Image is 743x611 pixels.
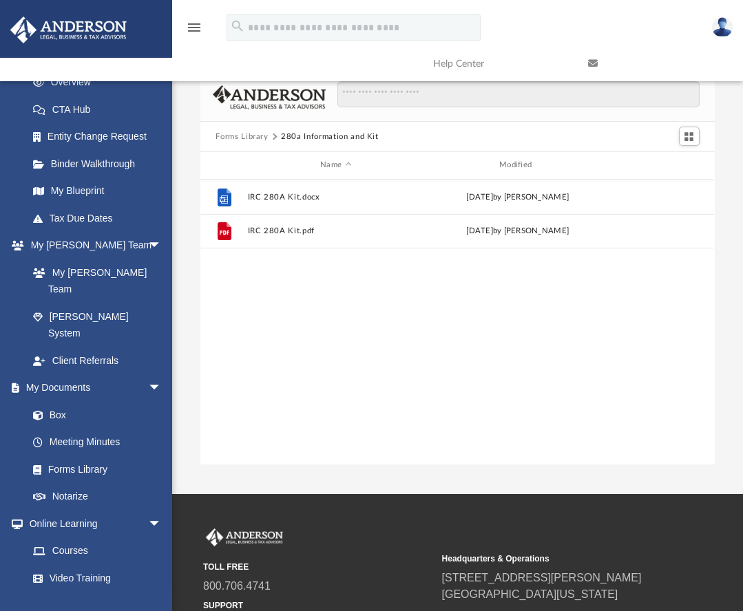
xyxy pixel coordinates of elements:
a: CTA Hub [19,96,182,123]
a: Binder Walkthrough [19,150,182,178]
img: User Pic [712,17,733,37]
a: Help Center [423,36,578,91]
button: IRC 280A Kit.pdf [248,226,424,235]
span: arrow_drop_down [148,374,176,403]
a: [PERSON_NAME] System [19,303,176,347]
div: Name [247,159,423,171]
a: Notarize [19,483,176,511]
a: 800.706.4741 [203,580,271,592]
a: Client Referrals [19,347,176,374]
a: Entity Change Request [19,123,182,151]
a: Video Training [19,564,169,592]
a: menu [186,26,202,36]
a: Forms Library [19,455,169,483]
div: grid [200,180,714,464]
a: My [PERSON_NAME] Teamarrow_drop_down [10,232,176,259]
a: [STREET_ADDRESS][PERSON_NAME] [442,572,642,583]
span: arrow_drop_down [148,510,176,538]
a: My Blueprint [19,178,176,205]
div: Modified [430,159,606,171]
img: Anderson Advisors Platinum Portal [6,17,131,43]
button: Switch to Grid View [679,127,700,146]
button: Forms Library [216,131,268,143]
button: 280a Information and Kit [281,131,379,143]
a: My [PERSON_NAME] Team [19,259,169,303]
img: Anderson Advisors Platinum Portal [203,528,286,546]
a: Online Learningarrow_drop_down [10,510,176,537]
span: arrow_drop_down [148,232,176,260]
a: Meeting Minutes [19,429,176,456]
div: id [207,159,241,171]
small: Headquarters & Operations [442,553,671,565]
a: [GEOGRAPHIC_DATA][US_STATE] [442,588,618,600]
a: Box [19,401,169,429]
div: id [612,159,709,171]
a: My Documentsarrow_drop_down [10,374,176,402]
i: menu [186,19,202,36]
div: [DATE] by [PERSON_NAME] [430,225,606,237]
i: search [230,19,245,34]
a: Courses [19,537,176,565]
button: IRC 280A Kit.docx [248,193,424,202]
small: TOLL FREE [203,561,432,573]
input: Search files and folders [337,81,699,107]
a: Tax Due Dates [19,204,182,232]
div: [DATE] by [PERSON_NAME] [430,191,606,203]
a: Overview [19,69,182,96]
